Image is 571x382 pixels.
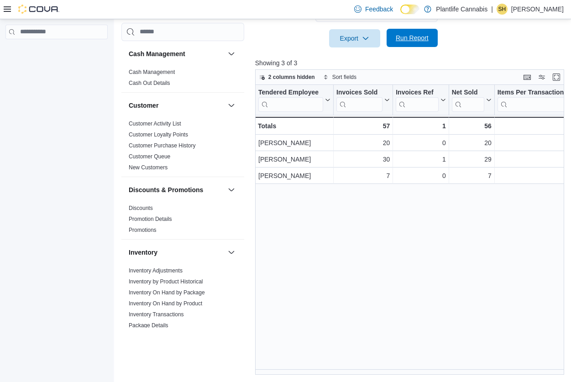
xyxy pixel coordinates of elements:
span: SH [498,4,506,15]
a: Cash Out Details [129,80,170,86]
button: Invoices Sold [336,88,390,111]
div: 0 [396,170,445,181]
a: Customer Purchase History [129,142,196,149]
a: Customer Activity List [129,120,181,127]
p: Plantlife Cannabis [436,4,487,15]
span: Dark Mode [400,14,401,15]
button: Discounts & Promotions [129,185,224,194]
a: Inventory On Hand by Product [129,300,202,307]
button: 2 columns hidden [256,72,319,83]
a: Customer Loyalty Points [129,131,188,138]
div: 56 [451,120,491,131]
input: Dark Mode [400,5,419,14]
div: 20 [336,137,390,148]
div: Invoices Ref [396,88,438,97]
div: Customer [121,118,244,177]
button: Tendered Employee [258,88,330,111]
button: Customer [226,100,237,111]
button: Invoices Ref [396,88,445,111]
div: Invoices Sold [336,88,382,111]
a: Promotions [129,227,157,233]
div: Items Per Transaction [497,88,569,111]
div: 29 [452,154,492,165]
div: Cash Management [121,67,244,92]
div: [PERSON_NAME] [258,137,330,148]
div: 7 [452,170,492,181]
a: Cash Management [129,69,175,75]
a: Discounts [129,205,153,211]
div: 1 [396,120,445,131]
h3: Customer [129,101,158,110]
button: Discounts & Promotions [226,184,237,195]
p: | [491,4,493,15]
h3: Discounts & Promotions [129,185,203,194]
div: Saidie Hamilton [497,4,508,15]
div: 20 [452,137,492,148]
span: Feedback [365,5,393,14]
div: 7 [336,170,390,181]
span: Run Report [396,33,429,42]
button: Enter fullscreen [551,72,562,83]
p: Showing 3 of 3 [255,58,567,68]
span: Cash Management [129,68,175,76]
div: Tendered Employee [258,88,323,111]
div: 1 [396,154,445,165]
span: 2 columns hidden [268,73,315,81]
button: Customer [129,101,224,110]
div: 0 [396,137,445,148]
button: Inventory [226,247,237,258]
button: Display options [536,72,547,83]
div: 30 [336,154,390,165]
span: Export [335,29,375,47]
div: Invoices Ref [396,88,438,111]
button: Keyboard shortcuts [522,72,533,83]
span: Sort fields [332,73,356,81]
span: Cash Out Details [129,79,170,87]
span: Discounts [129,204,153,212]
a: Inventory Adjustments [129,267,183,274]
div: Net Sold [451,88,484,97]
div: Net Sold [451,88,484,111]
div: [PERSON_NAME] [258,170,330,181]
div: Invoices Sold [336,88,382,97]
div: Discounts & Promotions [121,203,244,239]
span: Promotions [129,226,157,234]
button: Net Sold [451,88,491,111]
a: Inventory Transactions [129,311,184,318]
img: Cova [18,5,59,14]
div: Totals [258,120,330,131]
a: Customer Queue [129,153,170,160]
a: Inventory On Hand by Package [129,289,205,296]
button: Cash Management [226,48,237,59]
button: Inventory [129,248,224,257]
a: Package Details [129,322,168,329]
nav: Complex example [5,41,108,63]
h3: Cash Management [129,49,185,58]
p: [PERSON_NAME] [511,4,564,15]
button: Cash Management [129,49,224,58]
span: Promotion Details [129,215,172,223]
button: Run Report [387,29,438,47]
a: New Customers [129,164,168,171]
div: [PERSON_NAME] [258,154,330,165]
button: Sort fields [320,72,360,83]
button: Export [329,29,380,47]
div: Tendered Employee [258,88,323,97]
div: 57 [336,120,390,131]
a: Promotion Details [129,216,172,222]
h3: Inventory [129,248,157,257]
div: Items Per Transaction [497,88,569,97]
a: Inventory by Product Historical [129,278,203,285]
